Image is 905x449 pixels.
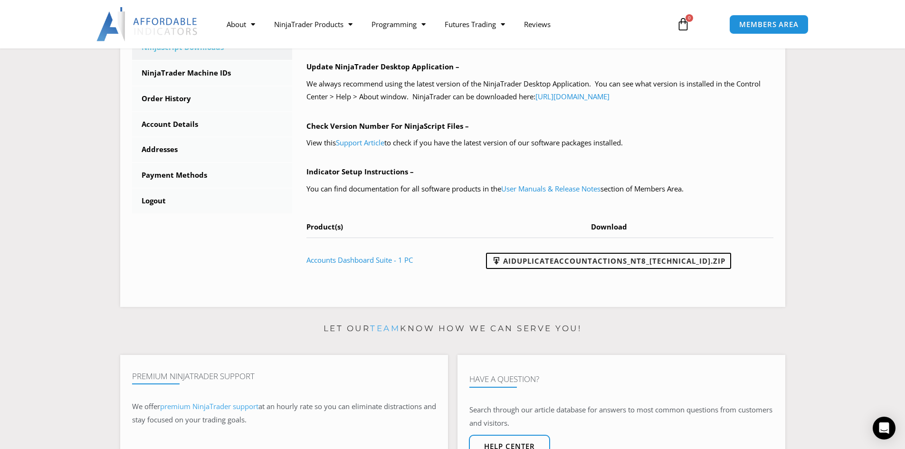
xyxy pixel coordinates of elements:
[306,136,773,150] p: View this to check if you have the latest version of our software packages installed.
[686,14,693,22] span: 0
[873,417,895,439] div: Open Intercom Messenger
[132,401,436,424] span: at an hourly rate so you can eliminate distractions and stay focused on your trading goals.
[336,138,384,147] a: Support Article
[435,13,514,35] a: Futures Trading
[306,182,773,196] p: You can find documentation for all software products in the section of Members Area.
[132,163,293,188] a: Payment Methods
[96,7,199,41] img: LogoAI | Affordable Indicators – NinjaTrader
[535,92,610,101] a: [URL][DOMAIN_NAME]
[132,372,436,381] h4: Premium NinjaTrader Support
[306,62,459,71] b: Update NinjaTrader Desktop Application –
[501,184,600,193] a: User Manuals & Release Notes
[306,77,773,104] p: We always recommend using the latest version of the NinjaTrader Desktop Application. You can see ...
[662,10,704,38] a: 0
[306,121,469,131] b: Check Version Number For NinjaScript Files –
[469,403,773,430] p: Search through our article database for answers to most common questions from customers and visit...
[306,255,413,265] a: Accounts Dashboard Suite - 1 PC
[217,13,666,35] nav: Menu
[469,374,773,384] h4: Have A Question?
[306,167,414,176] b: Indicator Setup Instructions –
[739,21,799,28] span: MEMBERS AREA
[729,15,809,34] a: MEMBERS AREA
[160,401,258,411] a: premium NinjaTrader support
[132,86,293,111] a: Order History
[362,13,435,35] a: Programming
[132,401,160,411] span: We offer
[132,137,293,162] a: Addresses
[120,321,785,336] p: Let our know how we can serve you!
[132,189,293,213] a: Logout
[265,13,362,35] a: NinjaTrader Products
[217,13,265,35] a: About
[370,324,400,333] a: team
[132,61,293,86] a: NinjaTrader Machine IDs
[306,222,343,231] span: Product(s)
[591,222,627,231] span: Download
[132,112,293,137] a: Account Details
[514,13,560,35] a: Reviews
[486,253,731,269] a: AIDuplicateAccountActions_NT8_[TECHNICAL_ID].zip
